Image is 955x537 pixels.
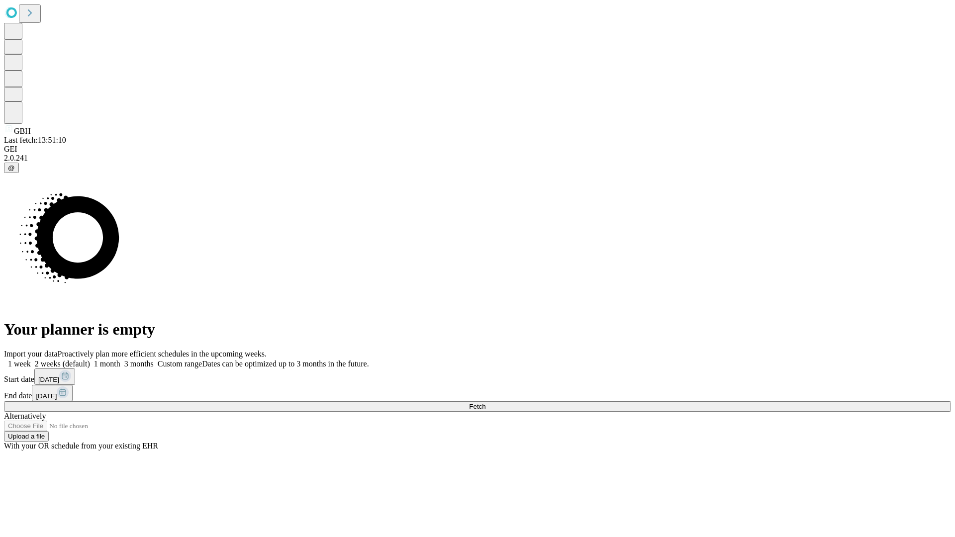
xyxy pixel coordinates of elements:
[32,385,73,401] button: [DATE]
[14,127,31,135] span: GBH
[202,359,369,368] span: Dates can be optimized up to 3 months in the future.
[4,368,951,385] div: Start date
[4,350,58,358] span: Import your data
[34,368,75,385] button: [DATE]
[36,392,57,400] span: [DATE]
[4,145,951,154] div: GEI
[94,359,120,368] span: 1 month
[4,320,951,339] h1: Your planner is empty
[4,136,66,144] span: Last fetch: 13:51:10
[124,359,154,368] span: 3 months
[469,403,485,410] span: Fetch
[8,164,15,172] span: @
[4,401,951,412] button: Fetch
[4,163,19,173] button: @
[158,359,202,368] span: Custom range
[4,385,951,401] div: End date
[35,359,90,368] span: 2 weeks (default)
[4,442,158,450] span: With your OR schedule from your existing EHR
[58,350,267,358] span: Proactively plan more efficient schedules in the upcoming weeks.
[4,154,951,163] div: 2.0.241
[4,412,46,420] span: Alternatively
[8,359,31,368] span: 1 week
[38,376,59,383] span: [DATE]
[4,431,49,442] button: Upload a file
